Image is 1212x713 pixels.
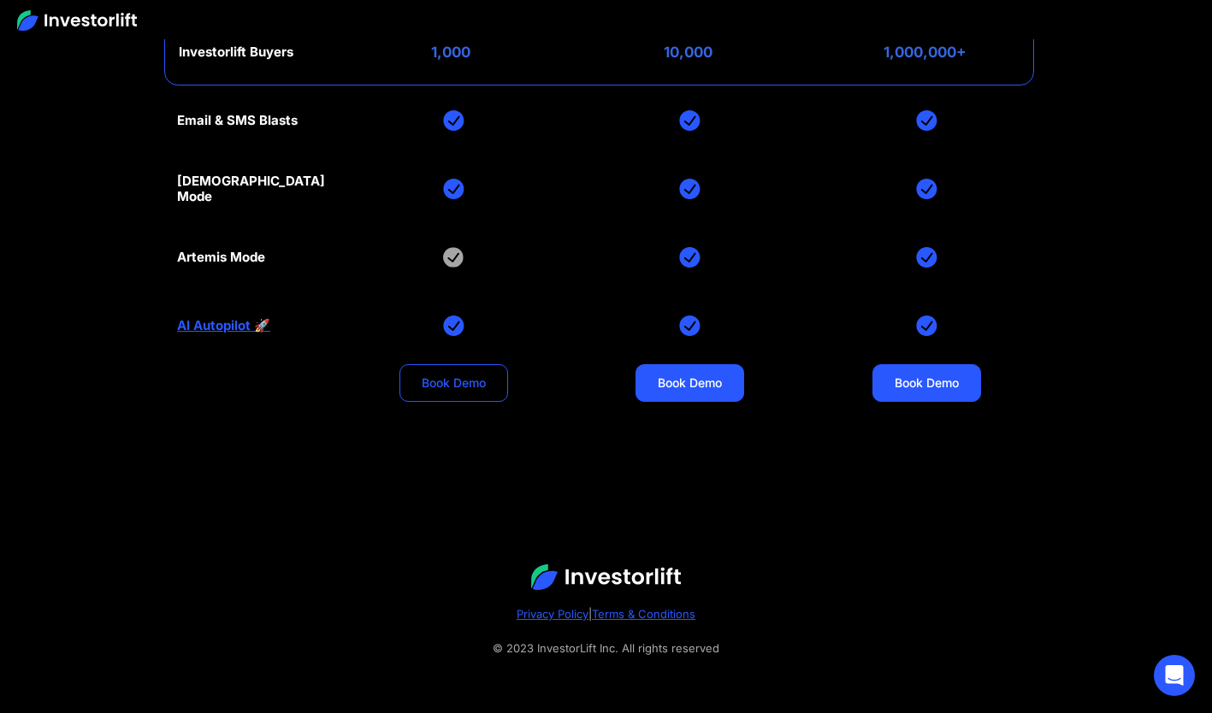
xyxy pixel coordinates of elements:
[177,113,298,128] div: Email & SMS Blasts
[1154,655,1195,696] div: Open Intercom Messenger
[34,638,1178,658] div: © 2023 InvestorLift Inc. All rights reserved
[636,364,744,402] a: Book Demo
[177,250,265,265] div: Artemis Mode
[34,604,1178,624] div: |
[431,44,470,61] div: 1,000
[592,607,695,621] a: Terms & Conditions
[517,607,588,621] a: Privacy Policy
[884,44,967,61] div: 1,000,000+
[399,364,508,402] a: Book Demo
[664,44,712,61] div: 10,000
[177,318,270,333] a: AI Autopilot 🚀
[179,44,293,60] div: Investorlift Buyers
[177,174,325,204] div: [DEMOGRAPHIC_DATA] Mode
[872,364,981,402] a: Book Demo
